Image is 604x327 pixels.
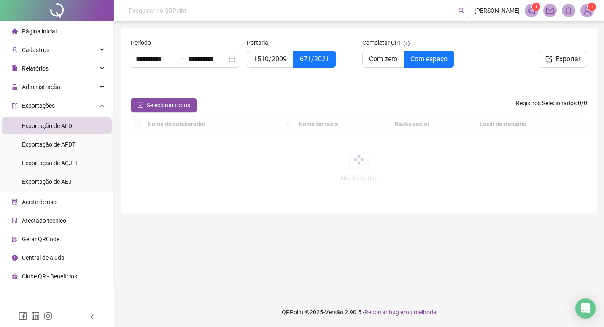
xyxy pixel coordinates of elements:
[325,309,343,316] span: Versão
[591,4,593,10] span: 1
[12,28,18,34] span: home
[22,46,49,53] span: Cadastros
[89,314,95,320] span: left
[588,3,596,11] sup: Atualize o seu contato no menu Meus Dados
[31,312,40,320] span: linkedin
[12,103,18,109] span: export
[178,56,185,63] span: to
[22,123,72,129] span: Exportação de AFD
[362,38,402,47] span: Completar CPF
[131,38,151,47] span: Período
[253,55,287,63] span: 1510/2009
[12,65,18,71] span: file
[22,141,75,148] span: Exportação de AFDT
[114,297,604,327] footer: QRPoint © 2025 - 2.90.5 -
[12,47,18,53] span: user-add
[581,4,593,17] img: 85736
[22,160,79,166] span: Exportação de ACJEF
[247,38,268,47] span: Portaria
[22,84,60,90] span: Administração
[364,309,437,316] span: Reportar bug e/ou melhoria
[22,178,72,185] span: Exportação de AEJ
[575,298,596,319] div: Open Intercom Messenger
[458,8,465,14] span: search
[535,4,538,10] span: 1
[12,236,18,242] span: qrcode
[22,102,55,109] span: Exportações
[565,7,572,14] span: bell
[22,199,57,205] span: Aceite de uso
[22,65,49,72] span: Relatórios
[178,56,185,63] span: swap-right
[147,101,190,110] span: Selecionar todos
[532,3,540,11] sup: 1
[44,312,52,320] span: instagram
[404,41,410,46] span: info-circle
[300,55,329,63] span: 671/2021
[12,84,18,90] span: lock
[22,273,77,280] span: Clube QR - Beneficios
[12,218,18,223] span: solution
[131,98,197,112] button: Selecionar todos
[12,255,18,261] span: info-circle
[22,28,57,35] span: Página inicial
[19,312,27,320] span: facebook
[475,6,520,15] span: [PERSON_NAME]
[516,100,577,106] span: Registros Selecionados
[369,55,397,63] span: Com zero
[516,98,587,112] span: : 0 / 0
[12,273,18,279] span: gift
[546,7,554,14] span: mail
[528,7,535,14] span: notification
[410,55,448,63] span: Com espaço
[12,199,18,205] span: audit
[138,102,143,108] span: check-square
[22,217,66,224] span: Atestado técnico
[22,254,65,261] span: Central de ajuda
[22,236,59,243] span: Gerar QRCode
